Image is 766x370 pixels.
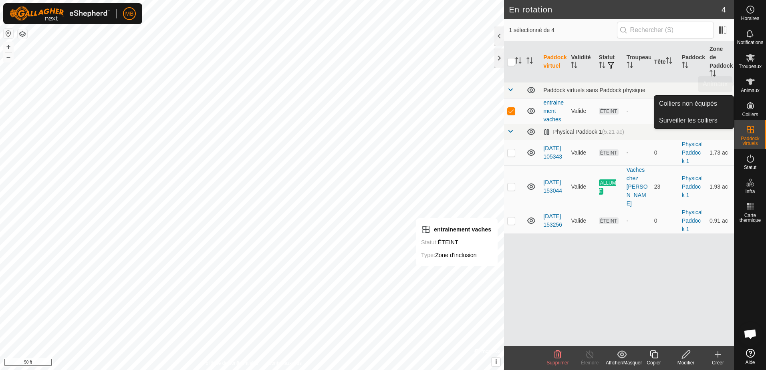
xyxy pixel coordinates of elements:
a: [DATE] 153044 [543,179,562,194]
div: Modifier [670,359,702,366]
span: i [495,358,497,365]
div: - [627,217,648,225]
p-sorticon: Activer pour trier [682,63,688,69]
span: Notifications [737,40,763,45]
th: Zone de Paddock [706,42,734,82]
span: Colliers [742,112,758,117]
a: Physical Paddock 1 [682,209,703,232]
button: + [4,42,13,52]
div: Afficher/Masquer [606,359,638,366]
div: - [627,149,648,157]
button: Couches de carte [18,29,27,39]
a: Surveiller les colliers [654,113,734,129]
a: Physical Paddock 1 [682,141,703,164]
a: Physical Paddock 1 [682,175,703,198]
span: 4 [722,4,726,16]
a: Contactez-nous [268,360,302,367]
button: i [492,358,500,366]
label: Type: [421,252,435,258]
th: Troupeau [623,42,651,82]
img: Logo Gallagher [10,6,110,21]
span: 1 sélectionné de 4 [509,26,617,34]
span: Carte thermique [736,213,764,223]
td: 23 [651,165,679,208]
div: Physical Paddock 1 [543,129,624,135]
label: Statut: [421,239,438,245]
span: Surveiller les colliers [659,116,718,125]
td: Valide [568,165,595,208]
div: Paddock virtuels sans Paddock physique [543,87,731,93]
div: Ouvrir le chat [738,322,762,346]
th: Validité [568,42,595,82]
span: (5.21 ac) [602,129,624,135]
p-sorticon: Activer pour trier [526,58,533,65]
a: [DATE] 153256 [543,213,562,228]
td: 0.91 ac [706,208,734,233]
td: Valide [568,208,595,233]
span: Troupeaux [739,64,762,69]
div: entrainement vaches [421,225,491,234]
th: Statut [596,42,623,82]
span: MB [125,10,134,18]
th: Tête [651,42,679,82]
span: Colliers non équipés [659,99,717,109]
div: Éteindre [574,359,606,366]
a: [DATE] 105343 [543,145,562,160]
td: Valide [568,140,595,165]
td: 0 [651,208,679,233]
a: Aide [734,346,766,368]
p-sorticon: Activer pour trier [710,71,716,78]
p-sorticon: Activer pour trier [599,63,605,69]
span: Horaires [741,16,759,21]
div: Créer [702,359,734,366]
td: Valide [568,98,595,124]
span: Statut [744,165,756,170]
div: Vaches chez [PERSON_NAME] [627,166,648,208]
span: Animaux [741,88,760,93]
td: 0 [651,98,679,124]
td: 0 [651,140,679,165]
span: Aide [745,360,755,365]
td: 1.93 ac [706,165,734,208]
span: ÉTEINT [599,149,619,156]
p-sorticon: Activer pour trier [627,63,633,69]
a: Politique de confidentialité [202,360,258,367]
span: Paddock virtuels [736,136,764,146]
a: Colliers non équipés [654,96,734,112]
span: Infra [745,189,755,194]
p-sorticon: Activer pour trier [666,58,672,65]
a: entrainement vaches [543,99,564,123]
button: Réinitialiser la carte [4,29,13,38]
button: – [4,52,13,62]
p-sorticon: Activer pour trier [515,58,522,65]
div: Zone d'inclusion [421,250,491,260]
th: Paddock virtuel [540,42,568,82]
span: ALLUMÉ [599,179,616,195]
p-sorticon: Activer pour trier [571,63,577,69]
span: Supprimer [546,360,568,366]
h2: En rotation [509,5,721,14]
th: Paddock [679,42,706,82]
div: - [627,107,648,115]
span: ÉTEINT [599,108,619,115]
div: ÉTEINT [421,237,491,247]
input: Rechercher (S) [617,22,714,38]
div: Copier [638,359,670,366]
span: ÉTEINT [599,217,619,224]
td: 1.73 ac [706,140,734,165]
